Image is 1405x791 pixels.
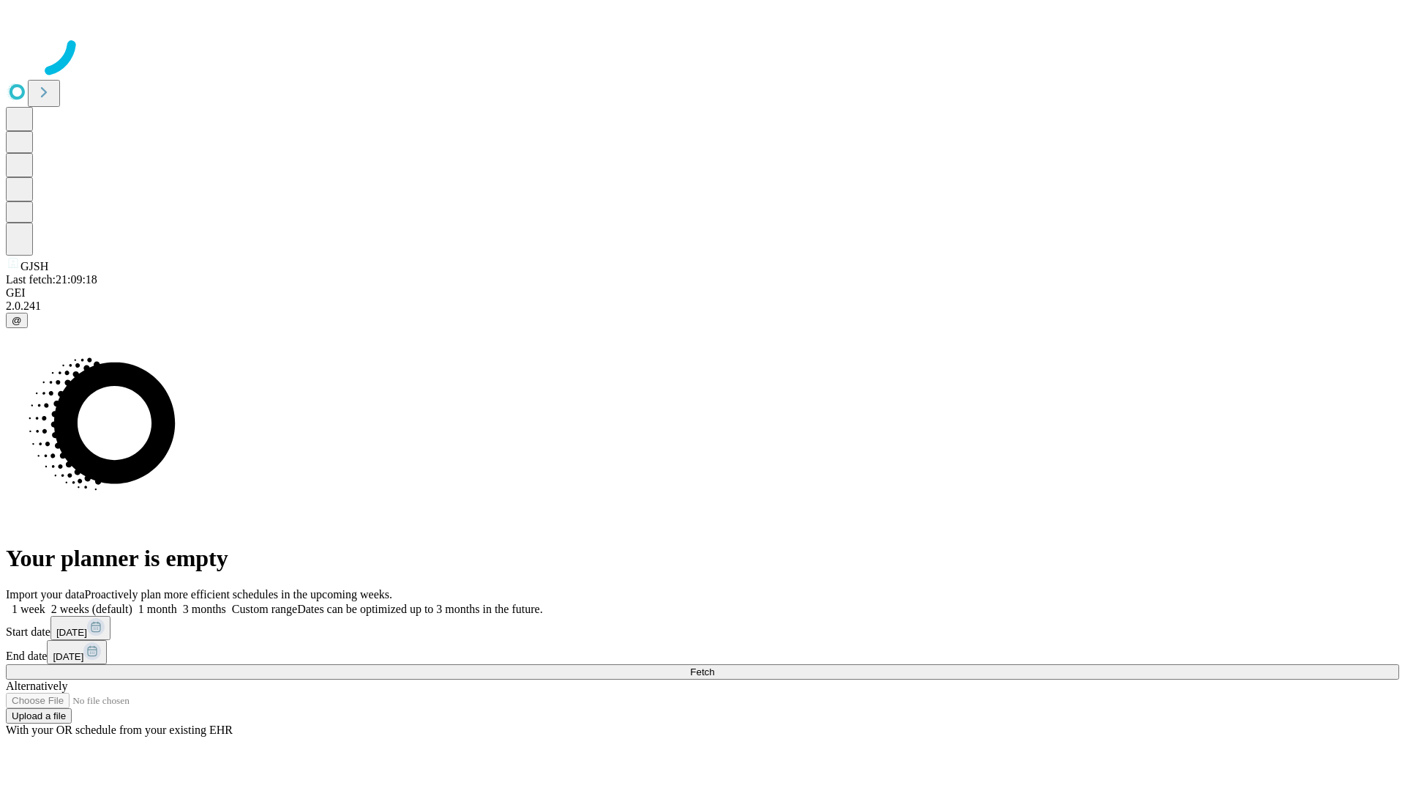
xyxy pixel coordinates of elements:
[232,603,297,615] span: Custom range
[12,315,22,326] span: @
[183,603,226,615] span: 3 months
[6,545,1399,572] h1: Your planner is empty
[690,666,714,677] span: Fetch
[6,286,1399,300] div: GEI
[6,640,1399,664] div: End date
[12,603,45,615] span: 1 week
[6,616,1399,640] div: Start date
[56,627,87,638] span: [DATE]
[6,724,233,736] span: With your OR schedule from your existing EHR
[6,313,28,328] button: @
[6,300,1399,313] div: 2.0.241
[50,616,110,640] button: [DATE]
[6,273,97,286] span: Last fetch: 21:09:18
[6,680,67,692] span: Alternatively
[6,588,85,601] span: Import your data
[6,708,72,724] button: Upload a file
[138,603,177,615] span: 1 month
[53,651,83,662] span: [DATE]
[20,260,48,272] span: GJSH
[85,588,392,601] span: Proactively plan more efficient schedules in the upcoming weeks.
[51,603,132,615] span: 2 weeks (default)
[6,664,1399,680] button: Fetch
[47,640,107,664] button: [DATE]
[297,603,542,615] span: Dates can be optimized up to 3 months in the future.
